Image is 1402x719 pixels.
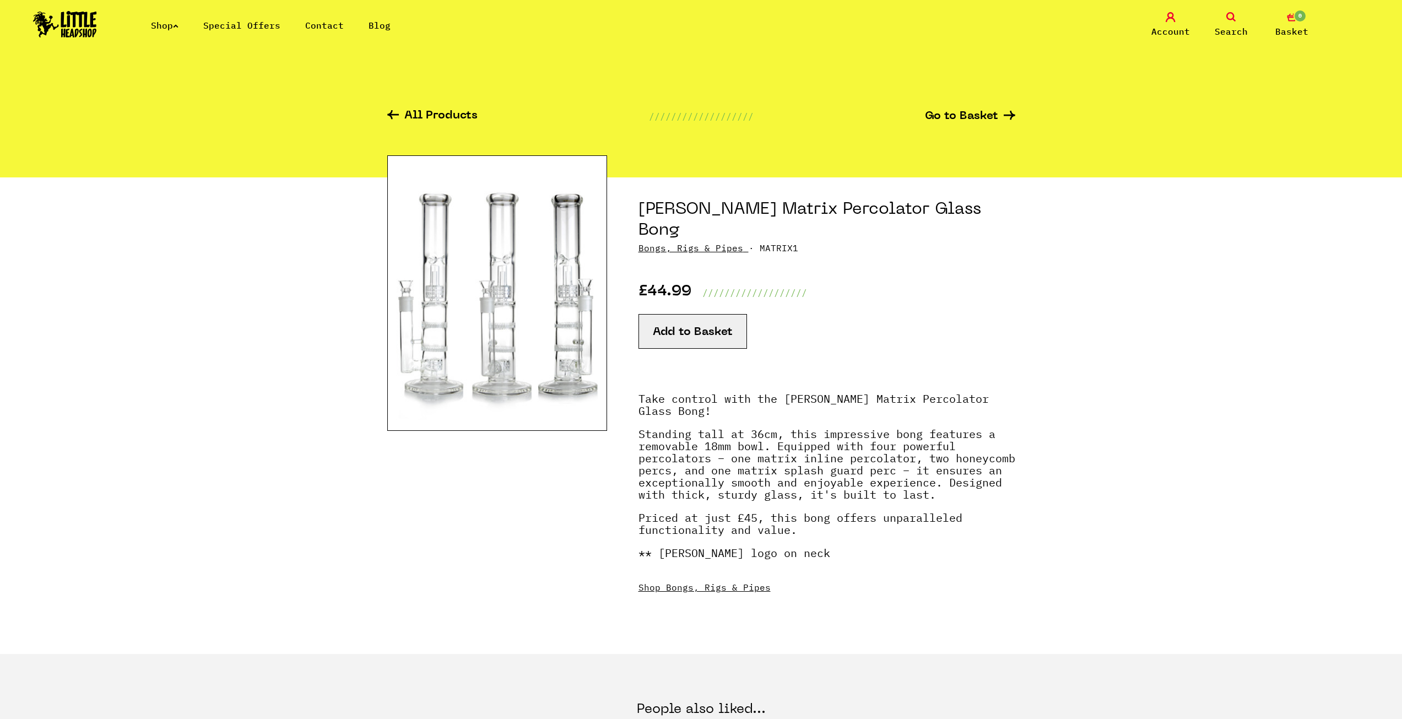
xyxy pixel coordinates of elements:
p: Standing tall at 36cm, this impressive bong features a removable 18mm bowl. Equipped with four po... [638,428,1015,512]
p: £44.99 [638,286,691,299]
a: Bongs, Rigs & Pipes [638,242,743,253]
span: Search [1215,25,1248,38]
p: · MATRIX1 [638,241,1015,255]
a: 0 Basket [1264,12,1319,38]
span: Basket [1275,25,1308,38]
a: All Products [387,110,478,123]
a: Contact [305,20,344,31]
span: Account [1151,25,1190,38]
p: Take control with the [PERSON_NAME] Matrix Percolator Glass Bong! [638,393,1015,428]
h1: [PERSON_NAME] Matrix Percolator Glass Bong [638,199,1015,241]
p: /////////////////// [649,110,754,123]
img: Phoenix Star Matrix Percolator Glass Bong [387,155,607,431]
p: Priced at just £45, this bong offers unparalleled functionality and value. [638,512,1015,547]
p: ** [PERSON_NAME] logo on neck [638,547,1015,570]
p: /////////////////// [702,286,807,299]
a: Blog [369,20,391,31]
a: Search [1204,12,1259,38]
img: Little Head Shop Logo [33,11,97,37]
span: 0 [1293,9,1307,23]
button: Add to Basket [638,314,747,349]
a: Shop [151,20,178,31]
a: Shop Bongs, Rigs & Pipes [638,582,771,593]
a: Special Offers [203,20,280,31]
a: Go to Basket [925,111,1015,122]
